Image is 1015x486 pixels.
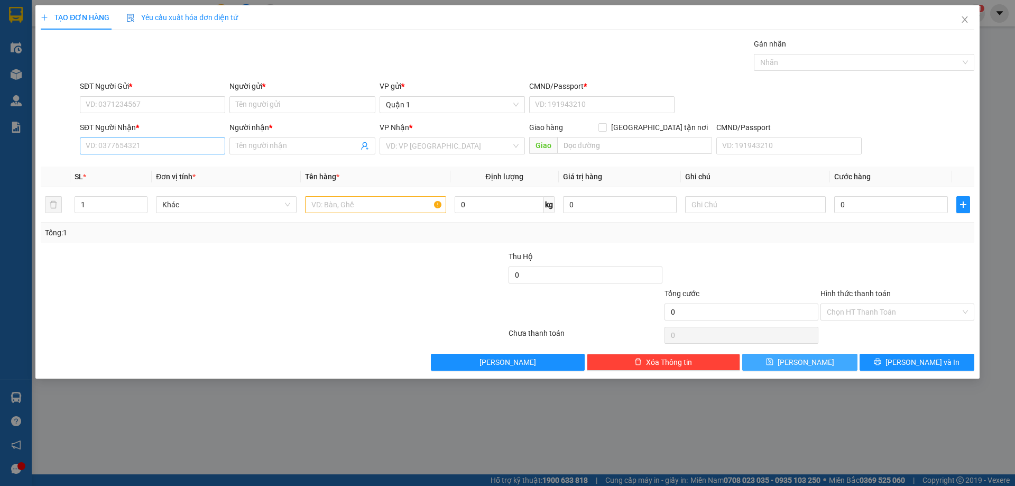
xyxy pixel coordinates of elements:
[681,167,830,187] th: Ghi chú
[563,196,677,213] input: 0
[80,122,225,133] div: SĐT Người Nhận
[742,354,857,371] button: save[PERSON_NAME]
[961,15,969,24] span: close
[716,122,862,133] div: CMND/Passport
[126,13,238,22] span: Yêu cầu xuất hóa đơn điện tử
[834,172,871,181] span: Cước hàng
[778,356,834,368] span: [PERSON_NAME]
[508,327,663,346] div: Chưa thanh toán
[229,122,375,133] div: Người nhận
[607,122,712,133] span: [GEOGRAPHIC_DATA] tận nơi
[509,252,533,261] span: Thu Hộ
[41,14,48,21] span: plus
[874,358,881,366] span: printer
[386,97,519,113] span: Quận 1
[162,197,290,213] span: Khác
[957,200,970,209] span: plus
[544,196,555,213] span: kg
[486,172,523,181] span: Định lượng
[45,196,62,213] button: delete
[956,196,970,213] button: plus
[45,227,392,239] div: Tổng: 1
[587,354,741,371] button: deleteXóa Thông tin
[126,14,135,22] img: icon
[665,289,699,298] span: Tổng cước
[820,289,891,298] label: Hình thức thanh toán
[634,358,642,366] span: delete
[431,354,585,371] button: [PERSON_NAME]
[380,123,409,132] span: VP Nhận
[766,358,773,366] span: save
[380,80,525,92] div: VP gửi
[80,80,225,92] div: SĐT Người Gửi
[885,356,959,368] span: [PERSON_NAME] và In
[529,80,675,92] div: CMND/Passport
[361,142,369,150] span: user-add
[529,123,563,132] span: Giao hàng
[305,196,446,213] input: VD: Bàn, Ghế
[754,40,786,48] label: Gán nhãn
[305,172,339,181] span: Tên hàng
[950,5,980,35] button: Close
[646,356,692,368] span: Xóa Thông tin
[156,172,196,181] span: Đơn vị tính
[529,137,557,154] span: Giao
[557,137,712,154] input: Dọc đường
[860,354,974,371] button: printer[PERSON_NAME] và In
[229,80,375,92] div: Người gửi
[41,13,109,22] span: TẠO ĐƠN HÀNG
[685,196,826,213] input: Ghi Chú
[479,356,536,368] span: [PERSON_NAME]
[75,172,83,181] span: SL
[563,172,602,181] span: Giá trị hàng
